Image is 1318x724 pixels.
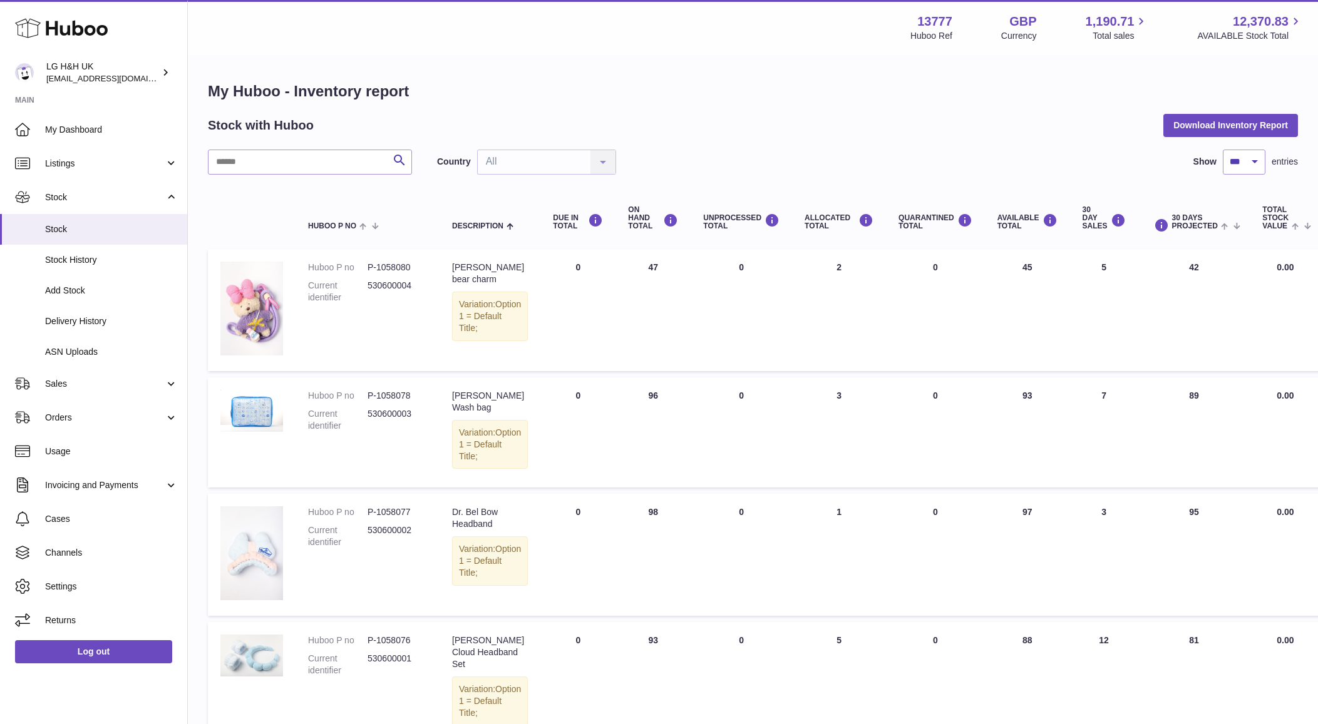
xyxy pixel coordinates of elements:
dd: P-1058080 [368,262,427,273]
td: 96 [615,377,691,487]
dd: P-1058077 [368,506,427,518]
div: ALLOCATED Total [805,213,873,230]
div: 30 DAY SALES [1083,206,1126,231]
td: 0 [691,249,792,371]
span: My Dashboard [45,124,178,136]
span: [EMAIL_ADDRESS][DOMAIN_NAME] [46,73,184,83]
td: 0 [691,494,792,616]
div: [PERSON_NAME] bear charm [452,262,528,285]
span: 1,190.71 [1086,13,1135,30]
img: product image [220,262,283,355]
td: 0 [540,494,615,616]
span: Stock History [45,254,178,266]
strong: 13777 [917,13,952,30]
strong: GBP [1009,13,1036,30]
td: 1 [792,494,886,616]
dt: Huboo P no [308,506,368,518]
span: 0 [933,262,938,272]
dd: P-1058078 [368,390,427,402]
td: 0 [691,377,792,487]
td: 93 [985,377,1070,487]
div: AVAILABLE Total [997,213,1058,230]
span: entries [1272,156,1298,168]
td: 2 [792,249,886,371]
span: Option 1 = Default Title; [459,544,521,578]
td: 98 [615,494,691,616]
span: 0.00 [1277,390,1294,400]
span: Channels [45,547,178,559]
span: 0 [933,507,938,517]
span: Option 1 = Default Title; [459,427,521,461]
div: Huboo Ref [910,30,952,42]
span: Cases [45,513,178,525]
span: Usage [45,446,178,457]
span: Add Stock [45,285,178,297]
dt: Huboo P no [308,635,368,646]
div: Dr. Bel Bow Headband [452,506,528,530]
img: veechen@lghnh.co.uk [15,63,34,82]
dt: Huboo P no [308,390,368,402]
span: Invoicing and Payments [45,479,165,491]
dd: 530600003 [368,408,427,432]
span: ASN Uploads [45,346,178,358]
td: 3 [1070,494,1138,616]
dd: 530600004 [368,280,427,303]
div: DUE IN TOTAL [553,213,603,230]
span: Option 1 = Default Title; [459,299,521,333]
div: Variation: [452,292,528,341]
span: Delivery History [45,315,178,327]
td: 89 [1138,377,1250,487]
label: Show [1193,156,1217,168]
img: product image [220,390,283,432]
td: 95 [1138,494,1250,616]
span: Total stock value [1262,206,1289,231]
img: product image [220,635,283,676]
span: Returns [45,614,178,626]
span: 0.00 [1277,262,1294,272]
dt: Current identifier [308,653,368,676]
div: LG H&H UK [46,61,159,84]
span: Settings [45,581,178,593]
button: Download Inventory Report [1163,114,1298,136]
div: ON HAND Total [628,206,678,231]
span: Huboo P no [308,222,356,230]
dt: Current identifier [308,408,368,432]
div: UNPROCESSED Total [703,213,780,230]
span: 0.00 [1277,507,1294,517]
td: 0 [540,377,615,487]
td: 97 [985,494,1070,616]
span: 0 [933,635,938,645]
dt: Huboo P no [308,262,368,273]
img: product image [220,506,283,600]
h2: Stock with Huboo [208,117,314,134]
td: 47 [615,249,691,371]
div: QUARANTINED Total [898,213,972,230]
div: Variation: [452,420,528,469]
h1: My Huboo - Inventory report [208,81,1298,101]
span: 0.00 [1277,635,1294,645]
span: Stock [45,191,165,203]
span: Option 1 = Default Title; [459,684,521,718]
span: Sales [45,378,165,390]
dt: Current identifier [308,524,368,548]
dd: 530600001 [368,653,427,676]
a: 12,370.83 AVAILABLE Stock Total [1197,13,1303,42]
td: 3 [792,377,886,487]
td: 7 [1070,377,1138,487]
span: AVAILABLE Stock Total [1197,30,1303,42]
td: 0 [540,249,615,371]
span: Listings [45,158,165,170]
span: Orders [45,412,165,424]
td: 42 [1138,249,1250,371]
span: 0 [933,390,938,400]
div: Currency [1001,30,1037,42]
span: 12,370.83 [1233,13,1289,30]
a: Log out [15,640,172,663]
td: 45 [985,249,1070,371]
div: [PERSON_NAME] Cloud Headband Set [452,635,528,670]
span: 30 DAYS PROJECTED [1172,214,1218,230]
dd: P-1058076 [368,635,427,646]
span: Description [452,222,503,230]
div: Variation: [452,536,528,586]
a: 1,190.71 Total sales [1086,13,1149,42]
